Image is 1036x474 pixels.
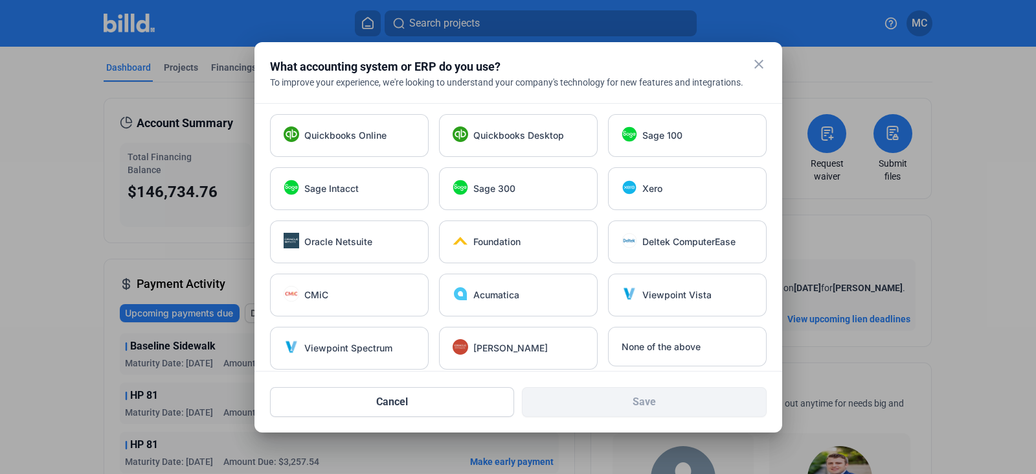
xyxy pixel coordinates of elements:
[642,129,682,142] span: Sage 100
[270,387,515,417] button: Cancel
[304,289,328,302] span: CMiC
[751,56,767,72] mat-icon: close
[304,182,359,195] span: Sage Intacct
[304,235,372,248] span: Oracle Netsuite
[304,129,387,142] span: Quickbooks Online
[622,340,701,353] span: None of the above
[473,342,548,355] span: [PERSON_NAME]
[473,235,521,248] span: Foundation
[473,289,519,302] span: Acumatica
[642,182,662,195] span: Xero
[522,387,767,417] button: Save
[642,235,736,248] span: Deltek ComputerEase
[270,76,767,89] div: To improve your experience, we're looking to understand your company's technology for new feature...
[304,342,392,355] span: Viewpoint Spectrum
[642,289,712,302] span: Viewpoint Vista
[270,58,734,76] div: What accounting system or ERP do you use?
[473,182,515,195] span: Sage 300
[473,129,564,142] span: Quickbooks Desktop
